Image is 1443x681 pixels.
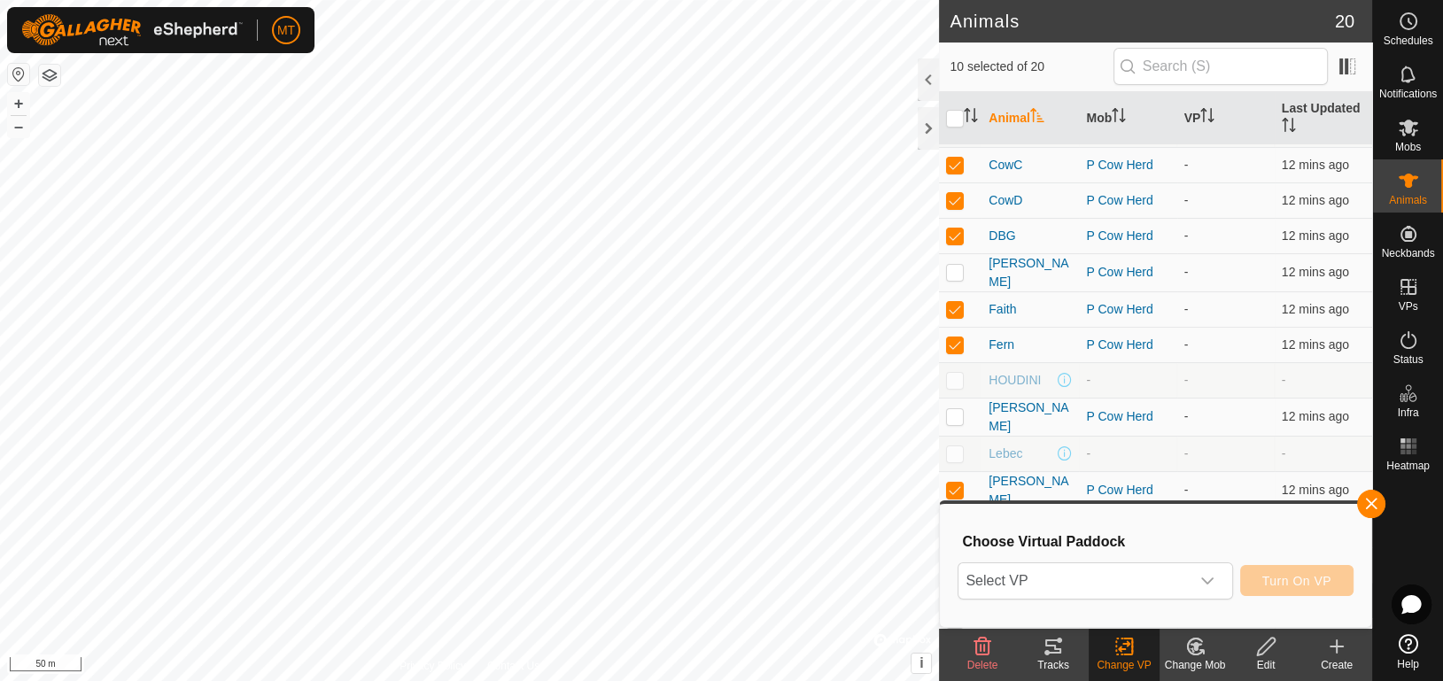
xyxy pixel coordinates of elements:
[1086,445,1169,463] div: -
[8,93,29,114] button: +
[967,659,998,671] span: Delete
[1397,659,1419,669] span: Help
[1086,371,1169,390] div: -
[1397,407,1418,418] span: Infra
[1379,89,1437,99] span: Notifications
[1086,227,1169,245] div: P Cow Herd
[1086,407,1169,426] div: P Cow Herd
[1282,302,1349,316] span: 11 Aug 2025, 8:37 am
[1184,409,1189,423] app-display-virtual-paddock-transition: -
[989,300,1016,319] span: Faith
[1282,373,1286,387] span: -
[981,92,1079,145] th: Animal
[1386,460,1430,471] span: Heatmap
[989,399,1072,436] span: [PERSON_NAME]
[8,64,29,85] button: Reset Map
[1184,483,1189,497] app-display-virtual-paddock-transition: -
[1282,228,1349,243] span: 11 Aug 2025, 8:37 am
[1282,120,1296,135] p-sorticon: Activate to sort
[1282,265,1349,279] span: 11 Aug 2025, 8:37 am
[1086,481,1169,499] div: P Cow Herd
[989,254,1072,291] span: [PERSON_NAME]
[1383,35,1432,46] span: Schedules
[39,65,60,86] button: Map Layers
[1184,302,1189,316] app-display-virtual-paddock-transition: -
[989,445,1022,463] span: Lebec
[1282,409,1349,423] span: 11 Aug 2025, 8:37 am
[1282,158,1349,172] span: 11 Aug 2025, 8:37 am
[1381,248,1434,259] span: Neckbands
[989,336,1014,354] span: Fern
[1389,195,1427,205] span: Animals
[1086,300,1169,319] div: P Cow Herd
[1177,92,1275,145] th: VP
[1335,8,1354,35] span: 20
[1184,446,1189,460] app-display-virtual-paddock-transition: -
[1113,48,1328,85] input: Search (S)
[1282,193,1349,207] span: 11 Aug 2025, 8:37 am
[1086,191,1169,210] div: P Cow Herd
[1282,446,1286,460] span: -
[1184,265,1189,279] app-display-virtual-paddock-transition: -
[1184,373,1189,387] app-display-virtual-paddock-transition: -
[1030,111,1044,125] p-sorticon: Activate to sort
[1262,574,1331,588] span: Turn On VP
[1282,337,1349,352] span: 11 Aug 2025, 8:37 am
[1086,336,1169,354] div: P Cow Herd
[989,227,1015,245] span: DBG
[1200,111,1214,125] p-sorticon: Activate to sort
[1184,158,1189,172] app-display-virtual-paddock-transition: -
[964,111,978,125] p-sorticon: Activate to sort
[1184,193,1189,207] app-display-virtual-paddock-transition: -
[1275,92,1372,145] th: Last Updated
[989,371,1041,390] span: HOUDINI
[950,11,1334,32] h2: Animals
[912,654,931,673] button: i
[919,655,923,670] span: i
[277,21,295,40] span: MT
[1086,263,1169,282] div: P Cow Herd
[989,472,1072,509] span: [PERSON_NAME]
[1160,657,1230,673] div: Change Mob
[400,658,466,674] a: Privacy Policy
[989,156,1022,174] span: CowC
[1018,657,1089,673] div: Tracks
[1184,228,1189,243] app-display-virtual-paddock-transition: -
[1230,657,1301,673] div: Edit
[1393,354,1423,365] span: Status
[989,191,1022,210] span: CowD
[8,116,29,137] button: –
[1240,565,1354,596] button: Turn On VP
[1190,563,1225,599] div: dropdown trigger
[1079,92,1176,145] th: Mob
[962,533,1354,550] h3: Choose Virtual Paddock
[1395,142,1421,152] span: Mobs
[1301,657,1372,673] div: Create
[958,563,1189,599] span: Select VP
[487,658,539,674] a: Contact Us
[1086,156,1169,174] div: P Cow Herd
[1089,657,1160,673] div: Change VP
[950,58,1113,76] span: 10 selected of 20
[1282,483,1349,497] span: 11 Aug 2025, 8:37 am
[1373,627,1443,677] a: Help
[1112,111,1126,125] p-sorticon: Activate to sort
[1398,301,1417,312] span: VPs
[1184,337,1189,352] app-display-virtual-paddock-transition: -
[21,14,243,46] img: Gallagher Logo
